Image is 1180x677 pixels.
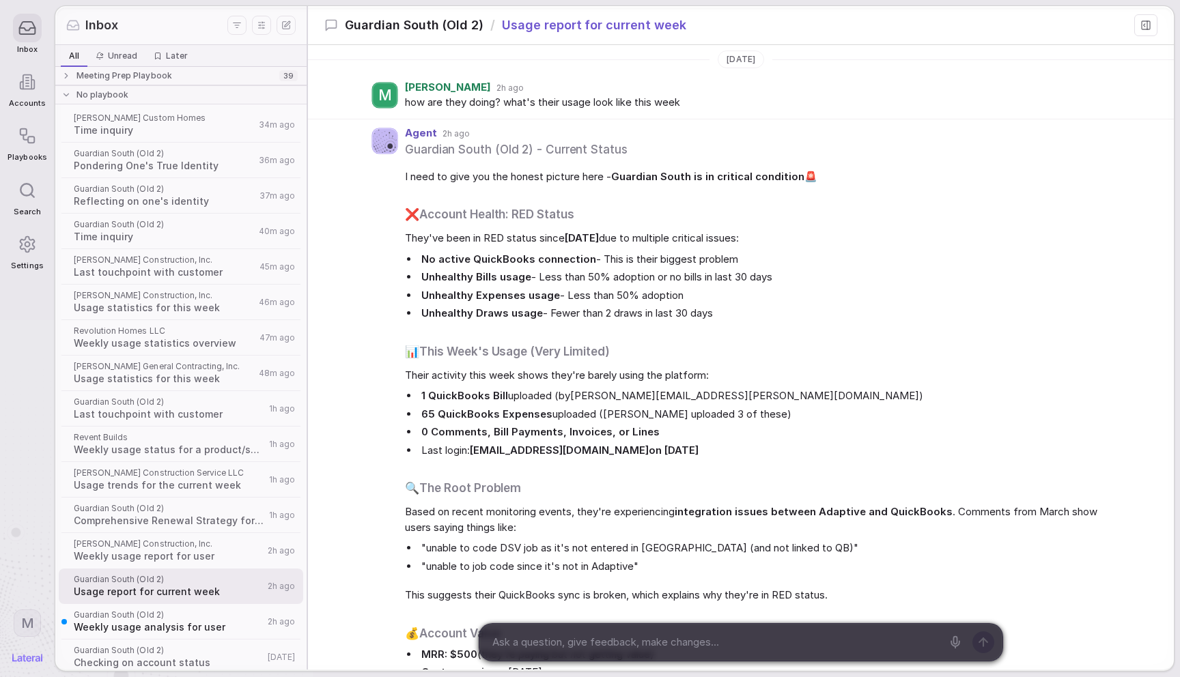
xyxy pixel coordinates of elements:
a: Guardian South (Old 2)Checking on account status[DATE] [59,639,303,675]
a: Accounts [8,61,46,115]
strong: on [DATE] [470,444,699,457]
strong: 65 QuickBooks Expenses [421,407,552,420]
span: 45m ago [259,261,295,272]
span: 37m ago [259,190,295,201]
strong: Guardian South is in critical condition [611,170,804,183]
span: Guardian South (Old 2) [345,16,483,34]
span: 47m ago [259,332,295,343]
strong: This Week's Usage (Very Limited) [419,345,610,358]
strong: No active QuickBooks connection [421,253,596,265]
span: [DATE] [268,652,295,663]
strong: [DATE] [565,231,599,244]
a: [PERSON_NAME] Custom HomesTime inquiry34m ago [59,107,303,143]
a: Guardian South (Old 2)Weekly usage analysis for user2h ago [59,604,303,639]
a: [PERSON_NAME][EMAIL_ADDRESS][PERSON_NAME][DOMAIN_NAME] [570,388,919,404]
strong: 1 QuickBooks Bill [421,389,508,402]
h3: ❌ [405,206,1104,222]
span: Their activity this week shows they're barely using the platform: [405,368,1104,384]
span: Usage statistics for this week [74,372,255,386]
a: Guardian South (Old 2)Comprehensive Renewal Strategy for Guardian South (Old 2)1h ago [59,498,303,533]
span: 2h ago [442,128,470,139]
li: "unable to job code since it's not in Adaptive" [419,559,1104,575]
a: [PERSON_NAME] Construction, Inc.Last touchpoint with customer45m ago [59,249,303,285]
span: Later [166,51,188,61]
span: [PERSON_NAME] Construction, Inc. [74,255,255,265]
span: 2h ago [496,83,524,93]
span: M [378,87,392,104]
strong: integration issues between Adaptive and QuickBooks [675,505,953,518]
span: I need to give you the honest picture here - 🚨 [405,169,1104,185]
span: Comprehensive Renewal Strategy for Guardian South (Old 2) [74,514,265,528]
button: Filters [227,16,247,35]
span: This suggests their QuickBooks sync is broken, which explains why they're in RED status. [405,588,1104,603]
span: Agent [405,128,437,139]
span: Guardian South (Old 2) [74,574,264,585]
strong: The Root Problem [419,481,521,495]
button: Display settings [252,16,271,35]
span: 1h ago [269,474,295,485]
span: Based on recent monitoring events, they're experiencing . Comments from March show users saying t... [405,504,1104,535]
a: Guardian South (Old 2)Usage report for current week2h ago [59,568,303,604]
span: Accounts [9,99,46,108]
span: [PERSON_NAME] [405,82,491,93]
span: 2h ago [268,581,295,592]
span: Usage report for current week [74,585,264,599]
span: Weekly usage statistics overview [74,336,255,350]
span: Guardian South (Old 2) [74,397,265,407]
span: Weekly usage report for user [74,549,264,563]
span: Revolution Homes LLC [74,326,255,336]
span: 39 [279,70,298,81]
img: Lateral [12,654,42,662]
span: 1h ago [269,403,295,414]
strong: Unhealthy Bills usage [421,270,531,283]
a: Guardian South (Old 2)Pondering One's True Identity36m ago [59,143,303,178]
strong: Account Health: RED Status [419,207,574,221]
a: Revent BuildsWeekly usage status for a product/service1h ago [59,427,303,462]
button: New thread [277,16,296,35]
span: Settings [11,261,43,270]
li: - Less than 50% adoption or no bills in last 30 days [419,270,1104,285]
span: Guardian South (Old 2) [74,609,264,620]
div: Meeting Prep Playbook39 [53,66,309,85]
span: Usage statistics for this week [74,301,255,315]
span: Inbox [17,45,38,54]
span: Inbox [85,16,118,34]
a: Guardian South (Old 2)Time inquiry40m ago [59,214,303,249]
strong: 0 Comments, Bill Payments, Invoices, or Lines [421,425,660,438]
span: Search [14,207,41,216]
span: 36m ago [259,155,295,166]
span: Guardian South (Old 2) [74,645,264,656]
a: [PERSON_NAME] Construction, Inc.Usage statistics for this week46m ago [59,285,303,320]
span: [PERSON_NAME] General Contracting, Inc. [74,361,255,372]
span: 48m ago [259,368,295,379]
a: Guardian South (Old 2)Reflecting on one's identity37m ago [59,178,303,214]
li: - Less than 50% adoption [419,288,1104,304]
span: [DATE] [727,54,755,65]
span: M [21,614,34,632]
span: Unread [108,51,137,61]
span: Weekly usage analysis for user [74,620,264,634]
span: Meeting Prep Playbook [76,70,172,81]
span: Weekly usage status for a product/service [74,443,265,457]
span: 2h ago [268,616,295,627]
span: Last touchpoint with customer [74,265,255,279]
a: Revolution Homes LLCWeekly usage statistics overview47m ago [59,320,303,356]
div: No playbook [53,85,309,104]
a: [PERSON_NAME] Construction, Inc.Weekly usage report for user2h ago [59,533,303,568]
a: [PERSON_NAME] Construction Service LLCUsage trends for the current week1h ago [59,462,303,498]
span: Usage trends for the current week [74,478,265,492]
li: Last login: [419,443,1104,459]
span: 2h ago [268,545,295,556]
li: "unable to code DSV job as it's not entered in [GEOGRAPHIC_DATA] (and not linked to QB)" [419,541,1104,556]
strong: Unhealthy Expenses usage [421,289,560,302]
span: Guardian South (Old 2) [74,219,255,230]
a: Playbooks [8,115,46,169]
span: 1h ago [269,439,295,450]
span: Playbooks [8,153,46,162]
span: Time inquiry [74,230,255,244]
span: Guardian South (Old 2) [74,503,265,514]
span: how are they doing? what's their usage look like this week [405,95,1104,111]
span: Revent Builds [74,432,265,443]
h3: 📊 [405,343,1104,360]
span: Usage report for current week [502,16,686,34]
